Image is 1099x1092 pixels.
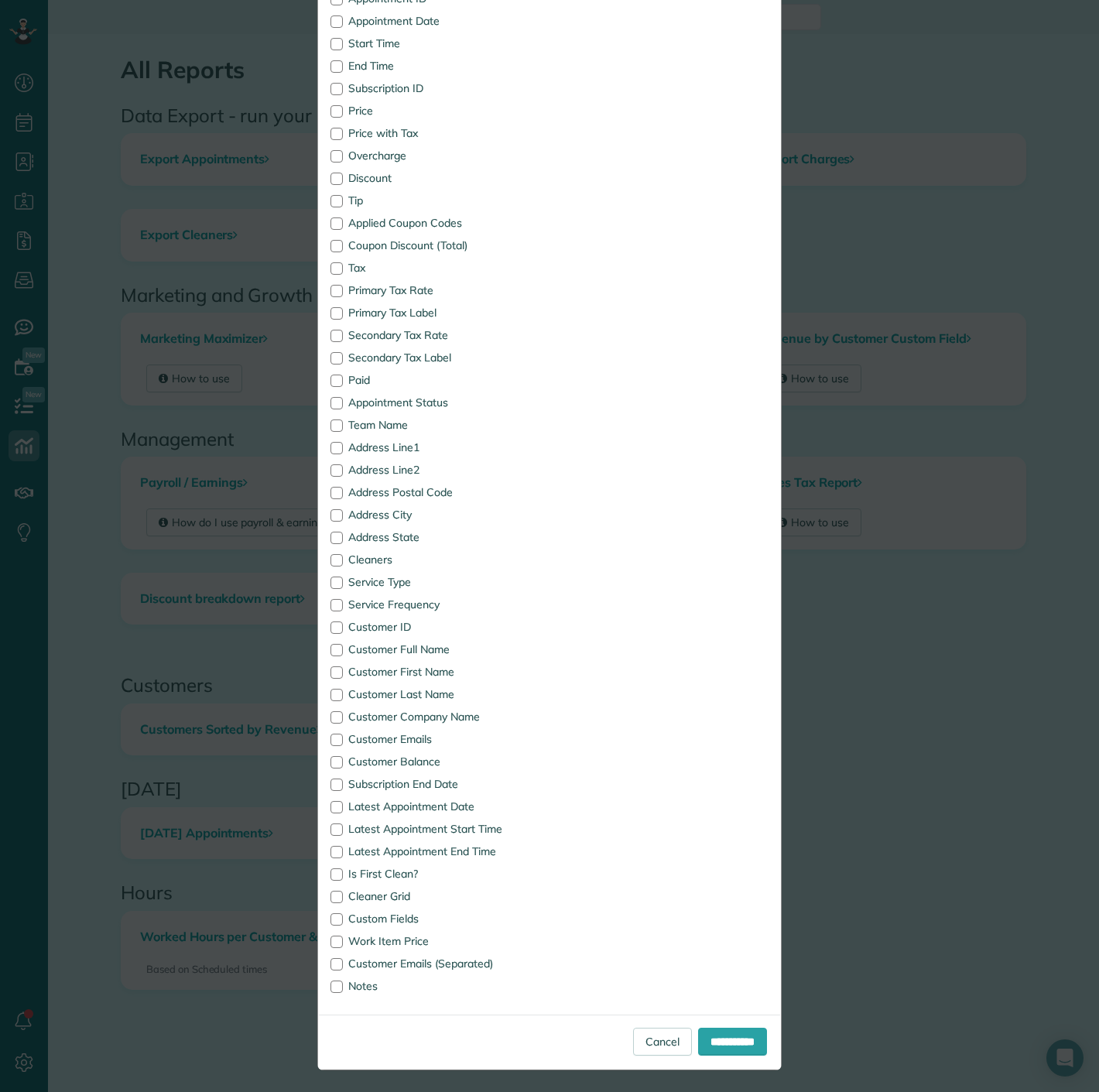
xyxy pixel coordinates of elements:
[330,689,538,700] label: Customer Last Name
[330,487,538,498] label: Address Postal Code
[330,217,538,228] label: Applied Coupon Codes
[330,60,538,71] label: End Time
[330,666,538,677] label: Customer First Name
[330,15,538,26] label: Appointment Date
[330,577,538,587] label: Service Type
[330,38,538,49] label: Start Time
[330,823,538,834] label: Latest Appointment Start Time
[330,285,538,296] label: Primary Tax Rate
[330,868,538,879] label: Is First Clean?
[330,734,538,745] label: Customer Emails
[330,913,538,924] label: Custom Fields
[330,621,538,632] label: Customer ID
[330,375,538,385] label: Paid
[330,936,538,947] label: Work Item Price
[330,958,538,969] label: Customer Emails (Separated)
[330,150,538,161] label: Overcharge
[330,397,538,408] label: Appointment Status
[633,1028,692,1056] a: Cancel
[330,599,538,610] label: Service Frequency
[330,509,538,520] label: Address City
[330,644,538,655] label: Customer Full Name
[330,105,538,116] label: Price
[330,240,538,251] label: Coupon Discount (Total)
[330,801,538,812] label: Latest Appointment Date
[330,128,538,139] label: Price with Tax
[330,352,538,363] label: Secondary Tax Label
[330,173,538,183] label: Discount
[330,464,538,475] label: Address Line2
[330,981,538,991] label: Notes
[330,711,538,722] label: Customer Company Name
[330,262,538,273] label: Tax
[330,532,538,543] label: Address State
[330,83,538,94] label: Subscription ID
[330,307,538,318] label: Primary Tax Label
[330,779,538,789] label: Subscription End Date
[330,554,538,565] label: Cleaners
[330,195,538,206] label: Tip
[330,419,538,430] label: Team Name
[330,846,538,857] label: Latest Appointment End Time
[330,330,538,341] label: Secondary Tax Rate
[330,756,538,767] label: Customer Balance
[330,891,538,902] label: Cleaner Grid
[330,442,538,453] label: Address Line1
